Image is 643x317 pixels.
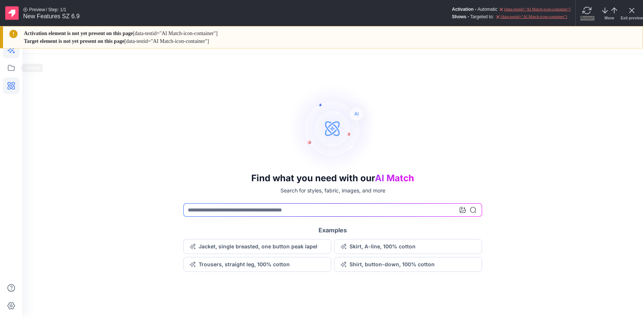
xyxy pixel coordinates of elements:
[183,257,331,272] button: Trousers, straight leg, 100% cotton
[288,84,378,173] img: AI Search
[470,15,494,19] span: Targeted to:
[24,38,124,44] span: Target element is not yet present on this page
[46,6,66,13] span: / Step: 1/1
[498,7,504,12] svg: x
[319,226,347,235] h5: Examples
[580,16,593,21] span: Restart
[9,29,18,38] svg: warning
[375,173,414,183] span: AI Match
[583,6,591,15] svg: refresh-clockwise
[334,239,482,254] button: Skirt, A-line, 100% cotton
[621,16,643,21] span: Exit preview
[600,6,609,15] svg: arrow-down
[24,31,133,36] span: Activation element is not yet present on this page
[452,7,476,12] strong: Activation -
[495,14,501,20] svg: x
[334,257,482,272] button: Shirt, button-down, 100% cotton
[452,15,469,19] strong: Shows -
[504,7,571,12] div: [data-testid="AI Match-icon-container"]
[183,239,331,254] button: Jacket, single breasted, one button peak lapel
[23,7,28,12] svg: play
[501,14,567,19] div: [data-testid="AI Match-icon-container"]
[23,13,80,19] span: New Features SZ 6.9
[610,6,619,15] svg: arrow-up
[478,7,497,12] span: Automatic
[280,186,385,194] p: Search for styles, fabric, images, and more
[133,31,218,36] span: [data-testid="AI Match-icon-container"]
[29,6,45,13] span: Preview
[605,16,614,21] span: Move
[251,173,414,183] h3: Find what you need with our
[124,38,209,44] span: [data-testid="AI Match-icon-container"]
[627,6,636,15] svg: x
